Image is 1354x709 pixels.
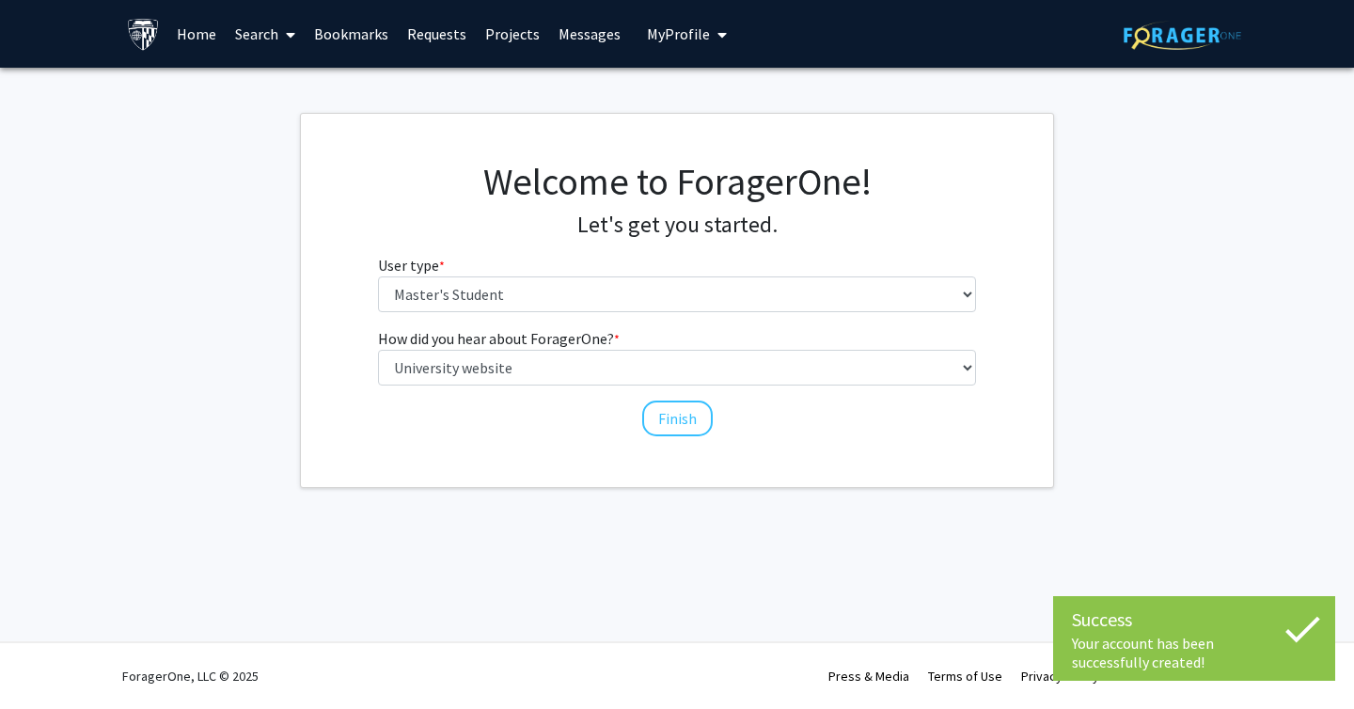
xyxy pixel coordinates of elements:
a: Terms of Use [928,668,1002,685]
a: Search [226,1,305,67]
label: How did you hear about ForagerOne? [378,327,620,350]
a: Projects [476,1,549,67]
label: User type [378,254,445,276]
span: My Profile [647,24,710,43]
button: Finish [642,401,713,436]
div: ForagerOne, LLC © 2025 [122,643,259,709]
h4: Let's get you started. [378,212,977,239]
iframe: Chat [14,624,80,695]
a: Requests [398,1,476,67]
a: Bookmarks [305,1,398,67]
a: Press & Media [828,668,909,685]
img: Johns Hopkins University Logo [127,18,160,51]
img: ForagerOne Logo [1124,21,1241,50]
h1: Welcome to ForagerOne! [378,159,977,204]
div: Your account has been successfully created! [1072,634,1316,671]
a: Home [167,1,226,67]
div: Success [1072,606,1316,634]
a: Messages [549,1,630,67]
a: Privacy Policy [1021,668,1099,685]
